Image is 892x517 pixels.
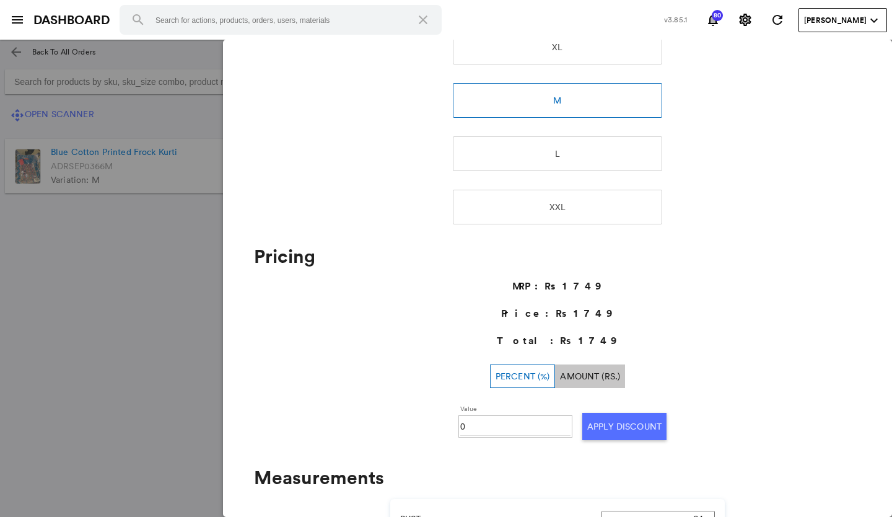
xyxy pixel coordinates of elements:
[553,95,561,106] span: M
[453,190,662,224] button: XXL
[123,5,153,35] button: Search
[549,201,566,213] span: XXL
[408,5,438,35] button: Clear
[460,417,571,436] input: Value
[254,467,384,488] h2: Measurements
[798,8,887,32] button: User
[453,83,662,118] button: M
[664,14,687,25] span: v3.85.1
[497,334,618,348] h6: Total : Rs 1749
[552,42,562,53] span: XL
[706,12,720,27] md-icon: notifications
[501,306,613,321] h6: Price : Rs 1749
[770,12,785,27] md-icon: refresh
[765,7,790,32] button: Refresh State
[804,15,867,26] span: [PERSON_NAME]
[555,365,625,388] button: Amount (Rs.)
[733,7,758,32] button: Settings
[711,12,724,19] span: 80
[10,12,25,27] md-icon: menu
[555,148,560,159] span: L
[582,413,667,440] button: Apply Discount
[490,365,556,388] button: Percent (%)
[33,11,110,29] a: DASHBOARD
[453,136,662,171] button: L
[254,246,315,267] h2: Pricing
[867,13,881,28] md-icon: expand_more
[416,12,431,27] md-icon: close
[453,30,662,64] button: XL
[131,12,146,27] md-icon: search
[701,7,725,32] button: Notifications
[738,12,753,27] md-icon: settings
[120,5,442,35] input: Search for actions, products, orders, users, materials
[512,279,603,294] h6: MRP : Rs 1749
[5,7,30,32] button: open sidebar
